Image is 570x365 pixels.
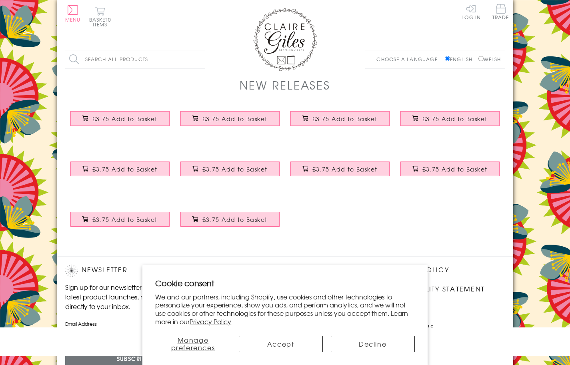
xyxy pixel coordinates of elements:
[239,336,323,352] button: Accept
[70,212,170,227] button: £3.75 Add to Basket
[155,336,230,352] button: Manage preferences
[65,265,201,277] h2: Newsletter
[422,165,488,173] span: £3.75 Add to Basket
[155,293,415,326] p: We and our partners, including Shopify, use cookies and other technologies to personalize your ex...
[253,8,317,71] img: Claire Giles Greetings Cards
[65,206,175,240] a: Birthday Card, Age 90 - Starburst, Happy 90th Birthday, Embellished with pompoms £3.75 Add to Basket
[202,165,268,173] span: £3.75 Add to Basket
[92,215,158,223] span: £3.75 Add to Basket
[240,77,330,93] h1: New Releases
[70,111,170,126] button: £3.75 Add to Basket
[65,105,175,140] a: Birthday Card, Age 18 - Pink Circle, Happy 18th Birthday, Embellished with pompoms £3.75 Add to B...
[65,282,201,311] p: Sign up for our newsletter to receive the latest product launches, news and offers directly to yo...
[175,105,285,140] a: Birthday Card, Age 21 - Blue Circle, Happy 21st Birthday, Embellished with pompoms £3.75 Add to B...
[376,56,443,63] p: Choose a language:
[395,156,505,190] a: Birthday Card, Age 80 - Wheel, Happy 80th Birthday, Embellished with pompoms £3.75 Add to Basket
[65,50,205,68] input: Search all products
[400,162,500,176] button: £3.75 Add to Basket
[395,105,505,140] a: Birthday Card, Age 40 - Starburst, Happy 40th Birthday, Embellished with pompoms £3.75 Add to Basket
[171,335,215,352] span: Manage preferences
[180,111,280,126] button: £3.75 Add to Basket
[175,206,285,240] a: Birthday Card, Age 100 - Petal, Happy 100th Birthday, Embellished with pompoms £3.75 Add to Basket
[190,317,231,326] a: Privacy Policy
[65,156,175,190] a: Birthday Card, Age 50 - Chequers, Happy 50th Birthday, Embellished with pompoms £3.75 Add to Basket
[312,165,378,173] span: £3.75 Add to Basket
[290,162,390,176] button: £3.75 Add to Basket
[202,115,268,123] span: £3.75 Add to Basket
[492,4,509,20] span: Trade
[285,105,395,140] a: Birthday Card, Age 30 - Flowers, Happy 30th Birthday, Embellished with pompoms £3.75 Add to Basket
[478,56,501,63] label: Welsh
[385,284,485,295] a: Accessibility Statement
[290,111,390,126] button: £3.75 Add to Basket
[478,56,484,61] input: Welsh
[70,162,170,176] button: £3.75 Add to Basket
[180,162,280,176] button: £3.75 Add to Basket
[400,111,500,126] button: £3.75 Add to Basket
[312,115,378,123] span: £3.75 Add to Basket
[285,156,395,190] a: Birthday Card, Age 70 - Flower Power, Happy 70th Birthday, Embellished with pompoms £3.75 Add to ...
[202,215,268,223] span: £3.75 Add to Basket
[197,50,205,68] input: Search
[65,320,201,327] label: Email Address
[331,336,415,352] button: Decline
[445,56,476,63] label: English
[422,115,488,123] span: £3.75 Add to Basket
[155,277,415,289] h2: Cookie consent
[65,5,81,22] button: Menu
[462,4,481,20] a: Log In
[89,6,111,27] button: Basket0 items
[180,212,280,227] button: £3.75 Add to Basket
[92,115,158,123] span: £3.75 Add to Basket
[175,156,285,190] a: Birthday Card, Age 60 - Sunshine, Happy 60th Birthday, Embellished with pompoms £3.75 Add to Basket
[492,4,509,21] a: Trade
[65,16,81,23] span: Menu
[93,16,111,28] span: 0 items
[445,56,450,61] input: English
[92,165,158,173] span: £3.75 Add to Basket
